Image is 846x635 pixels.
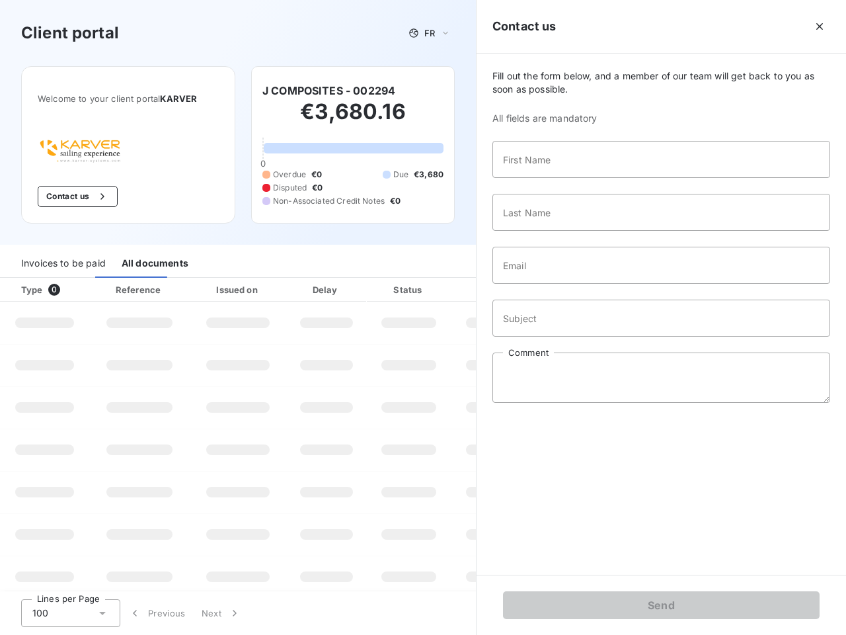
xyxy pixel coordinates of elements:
[453,283,538,296] div: Amount
[21,21,119,45] h3: Client portal
[38,186,118,207] button: Contact us
[424,28,435,38] span: FR
[32,607,48,620] span: 100
[492,141,830,178] input: placeholder
[492,247,830,284] input: placeholder
[122,250,188,278] div: All documents
[262,99,443,138] h2: €3,680.16
[414,169,443,181] span: €3,680
[160,93,197,104] span: KARVER
[492,300,830,337] input: placeholder
[312,182,323,194] span: €0
[13,283,87,296] div: Type
[369,283,448,296] div: Status
[393,169,408,181] span: Due
[273,169,306,181] span: Overdue
[492,17,557,36] h5: Contact us
[120,599,194,627] button: Previous
[492,112,830,125] span: All fields are mandatory
[289,283,364,296] div: Delay
[38,93,219,104] span: Welcome to your client portal
[503,591,820,619] button: Send
[21,250,106,278] div: Invoices to be paid
[116,284,161,295] div: Reference
[273,182,307,194] span: Disputed
[192,283,284,296] div: Issued on
[262,83,395,99] h6: J COMPOSITES - 002294
[194,599,249,627] button: Next
[260,158,266,169] span: 0
[273,195,385,207] span: Non-Associated Credit Notes
[311,169,322,181] span: €0
[390,195,401,207] span: €0
[492,194,830,231] input: placeholder
[38,138,122,165] img: Company logo
[492,69,830,96] span: Fill out the form below, and a member of our team will get back to you as soon as possible.
[48,284,60,296] span: 0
